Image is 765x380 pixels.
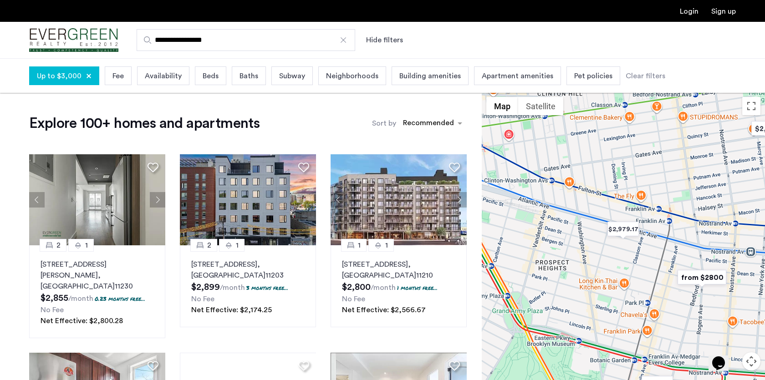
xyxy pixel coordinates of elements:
sub: /month [371,284,396,291]
a: Login [680,8,699,15]
iframe: chat widget [709,344,738,371]
span: Availability [145,71,182,81]
div: Recommended [402,117,454,131]
span: No Fee [191,295,214,303]
button: Next apartment [451,192,467,208]
span: No Fee [41,306,64,314]
label: Sort by [372,118,396,129]
span: Net Effective: $2,174.25 [191,306,272,314]
button: Show or hide filters [366,35,403,46]
span: 2 [56,240,61,251]
a: 21[STREET_ADDRESS], [GEOGRAPHIC_DATA]112033 months free...No FeeNet Effective: $2,174.25 [180,245,316,327]
span: Subway [279,71,305,81]
span: Apartment amenities [482,71,553,81]
span: 1 [358,240,361,251]
span: 1 [85,240,88,251]
span: Pet policies [574,71,612,81]
div: Clear filters [626,71,665,81]
p: [STREET_ADDRESS] 11203 [191,259,305,281]
button: Next apartment [150,192,165,208]
span: Beds [203,71,219,81]
span: $2,800 [342,283,371,292]
a: 11[STREET_ADDRESS], [GEOGRAPHIC_DATA]112101 months free...No FeeNet Effective: $2,566.67 [331,245,467,327]
p: 1 months free... [397,284,438,292]
button: Show street map [486,97,518,115]
span: Up to $3,000 [37,71,82,81]
div: $2,979.17 [604,219,643,239]
button: Show satellite imagery [518,97,563,115]
button: Map camera controls [742,352,760,370]
sub: /month [220,284,245,291]
h1: Explore 100+ homes and apartments [29,114,260,132]
span: Net Effective: $2,800.28 [41,317,123,324]
a: 21[STREET_ADDRESS][PERSON_NAME], [GEOGRAPHIC_DATA]112300.23 months free...No FeeNet Effective: $2... [29,245,165,338]
img: 2010_638484423282219692.jpeg [331,154,467,245]
img: 66a1adb6-6608-43dd-a245-dc7333f8b390_638887042154186807.jpeg [29,154,166,245]
span: Baths [240,71,258,81]
p: [STREET_ADDRESS][PERSON_NAME] 11230 [41,259,154,292]
img: 2010_638524171813127536.jpeg [180,154,316,245]
span: No Fee [342,295,365,303]
input: Apartment Search [137,29,355,51]
p: 0.23 months free... [95,295,145,303]
span: 1 [385,240,388,251]
a: Registration [711,8,736,15]
span: Building amenities [399,71,461,81]
button: Toggle fullscreen view [742,97,760,115]
span: 2 [207,240,211,251]
p: [STREET_ADDRESS] 11210 [342,259,455,281]
span: Fee [112,71,124,81]
button: Previous apartment [331,192,346,208]
p: 3 months free... [246,284,288,292]
a: Cazamio Logo [29,23,118,57]
span: Neighborhoods [326,71,378,81]
span: Net Effective: $2,566.67 [342,306,426,314]
sub: /month [68,295,93,302]
button: Previous apartment [29,192,45,208]
span: 1 [236,240,239,251]
span: $2,855 [41,294,68,303]
span: $2,899 [191,283,220,292]
ng-select: sort-apartment [398,115,467,132]
div: from $2800 [674,267,730,288]
img: logo [29,23,118,57]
